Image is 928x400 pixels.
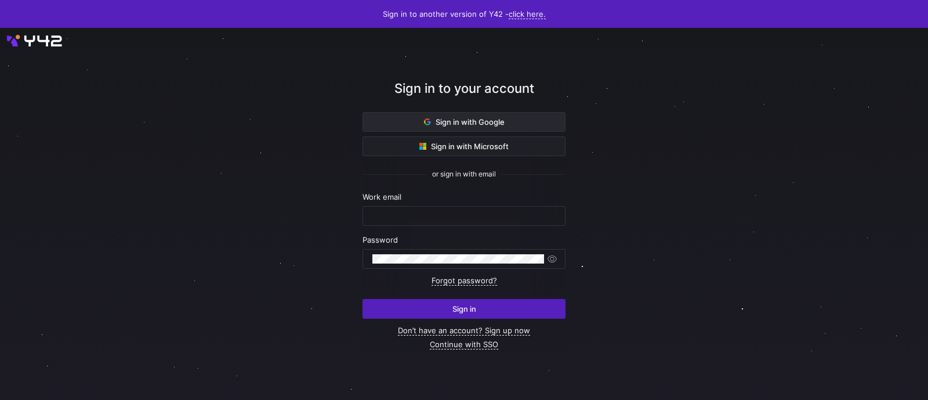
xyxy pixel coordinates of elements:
[430,340,498,349] a: Continue with SSO
[432,170,496,178] span: or sign in with email
[362,136,565,156] button: Sign in with Microsoft
[509,9,546,19] a: click here.
[432,276,497,286] a: Forgot password?
[398,326,530,336] a: Don’t have an account? Sign up now
[362,235,398,244] span: Password
[419,142,509,151] span: Sign in with Microsoft
[362,79,565,112] div: Sign in to your account
[452,304,476,313] span: Sign in
[424,117,505,127] span: Sign in with Google
[362,112,565,132] button: Sign in with Google
[362,299,565,319] button: Sign in
[362,192,401,201] span: Work email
